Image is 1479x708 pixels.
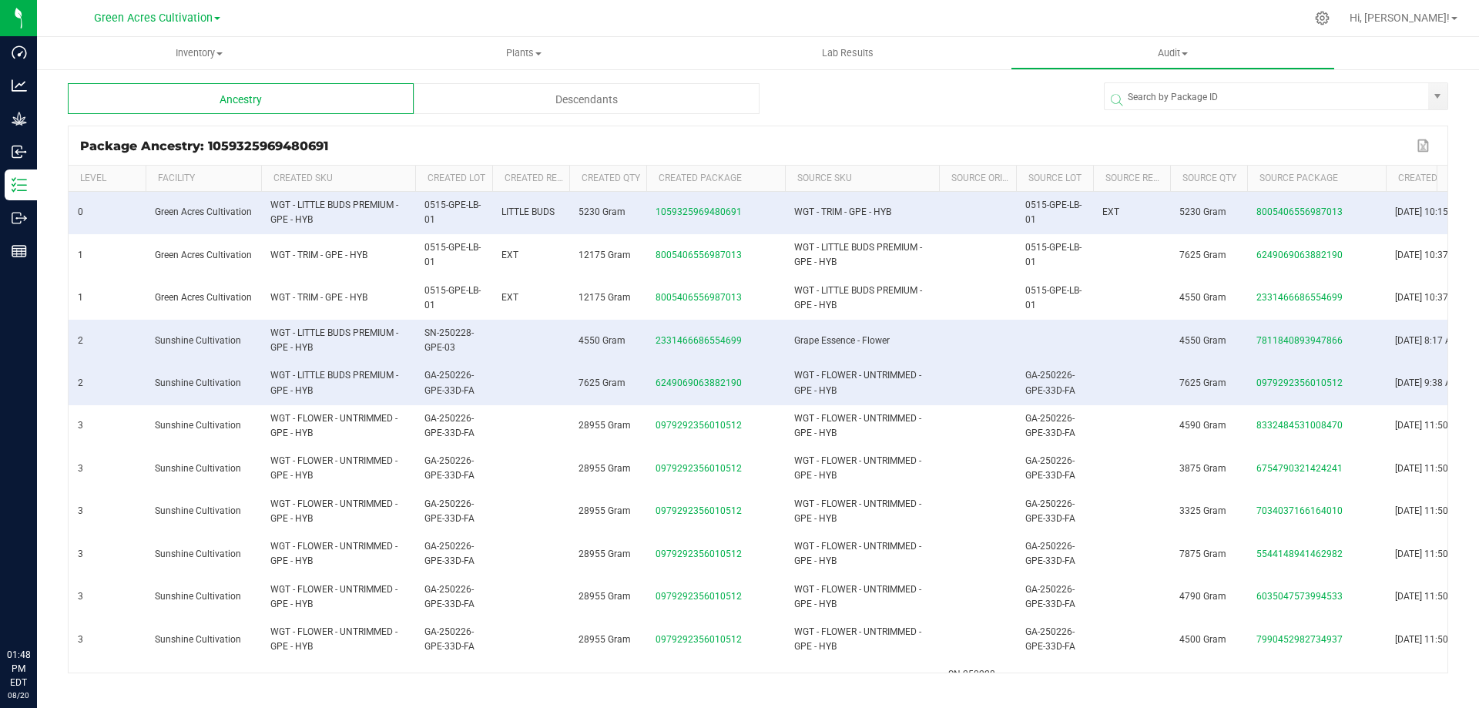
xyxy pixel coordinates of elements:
span: 0515-GPE-LB-01 [424,200,481,225]
span: 2 [78,335,83,346]
th: Source SKU [785,166,939,192]
th: Source Package [1247,166,1386,192]
span: 12175 Gram [579,250,631,260]
div: Manage settings [1313,11,1332,25]
span: 6249069063882190 [1256,250,1343,260]
span: GA-250226-GPE-33D-FA [1025,498,1075,524]
span: GA-250226-GPE-33D-FA [424,541,475,566]
span: WGT - FLOWER - UNTRIMMED - GPE - HYB [270,626,397,652]
span: 28955 Gram [579,463,631,474]
th: Created SKU [261,166,415,192]
span: Lab Results [801,46,894,60]
span: Sunshine Cultivation [155,335,241,346]
span: 0979292356010512 [656,549,742,559]
span: 4550 Gram [1179,335,1226,346]
span: Sunshine Cultivation [155,377,241,388]
a: Audit [1011,37,1335,69]
span: 0515-GPE-LB-01 [424,285,481,310]
span: 0515-GPE-LB-01 [1025,285,1082,310]
th: Facility [146,166,261,192]
span: LITTLE BUDS [501,206,555,217]
span: WGT - FLOWER - UNTRIMMED - GPE - HYB [270,413,397,438]
span: WGT - FLOWER - UNTRIMMED - GPE - HYB [270,541,397,566]
input: Search by Package ID [1105,83,1428,111]
span: 8005406556987013 [656,292,742,303]
span: 3 [78,549,83,559]
span: Green Acres Cultivation [155,250,252,260]
span: 28955 Gram [579,549,631,559]
span: Hi, [PERSON_NAME]! [1350,12,1450,24]
a: Inventory [37,37,361,69]
span: Plants [362,46,685,60]
span: 5230 Gram [1179,206,1226,217]
span: 3 [78,591,83,602]
span: WGT - LITTLE BUDS PREMIUM - GPE - HYB [270,327,398,353]
span: WGT - LITTLE BUDS PREMIUM - GPE - HYB [794,285,922,310]
span: 28955 Gram [579,634,631,645]
th: Source Lot [1016,166,1093,192]
a: Lab Results [686,37,1010,69]
span: Green Acres Cultivation [155,206,252,217]
span: 0515-GPE-LB-01 [424,242,481,267]
inline-svg: Dashboard [12,45,27,60]
span: WGT - FLOWER - UNTRIMMED - GPE - HYB [794,370,921,395]
span: 0979292356010512 [1256,377,1343,388]
span: 7625 Gram [1179,250,1226,260]
span: GA-250226-GPE-33D-FA [424,455,475,481]
span: 7625 Gram [1179,377,1226,388]
th: Created Lot [415,166,492,192]
span: Green Acres Cultivation [94,12,213,25]
span: WGT - TRIM - GPE - HYB [270,250,367,260]
span: WGT - FLOWER - UNTRIMMED - GPE - HYB [794,584,921,609]
th: Created Qty [569,166,646,192]
span: 0979292356010512 [656,463,742,474]
span: 6035047573994533 [1256,591,1343,602]
span: 4590 Gram [1179,420,1226,431]
span: 0979292356010512 [656,591,742,602]
span: 5230 Gram [579,206,625,217]
span: WGT - FLOWER - UNTRIMMED - GPE - HYB [794,413,921,438]
span: 3 [78,634,83,645]
span: 3 [78,420,83,431]
span: GA-250226-GPE-33D-FA [1025,626,1075,652]
th: Source Ref Field [1093,166,1170,192]
p: 08/20 [7,690,30,701]
div: Package Ancestry: 1059325969480691 [80,139,1413,153]
span: Sunshine Cultivation [155,634,241,645]
span: 7875 Gram [1179,549,1226,559]
span: WGT - LITTLE BUDS PREMIUM - GPE - HYB [794,242,922,267]
a: Plants [361,37,686,69]
span: 12175 Gram [579,292,631,303]
span: WGT - FLOWER - UNTRIMMED - GPE - HYB [270,584,397,609]
span: 3 [78,505,83,516]
iframe: Resource center [15,585,62,631]
span: 0979292356010512 [656,634,742,645]
span: WGT - FLOWER - UNTRIMMED - GPE - HYB [270,455,397,481]
span: WGT - FLOWER - UNTRIMMED - GPE - HYB [794,541,921,566]
div: Ancestry [68,83,414,114]
span: 1059325969480691 [656,206,742,217]
span: Inventory [37,46,361,60]
span: 28955 Gram [579,505,631,516]
span: WGT - FLOWER - UNTRIMMED - GPE - HYB [794,626,921,652]
span: WGT - TRIM - GPE - HYB [270,292,367,303]
span: 3325 Gram [1179,505,1226,516]
inline-svg: Inventory [12,177,27,193]
span: WGT - LITTLE BUDS PREMIUM - GPE - HYB [270,370,398,395]
th: Source Qty [1170,166,1247,192]
span: 2 [78,377,83,388]
span: WGT - TRIM - GPE - HYB [794,206,891,217]
inline-svg: Outbound [12,210,27,226]
button: Export to Excel [1413,136,1436,156]
span: 6249069063882190 [656,377,742,388]
span: 3875 Gram [1179,463,1226,474]
span: Sunshine Cultivation [155,420,241,431]
span: 6754790321424241 [1256,463,1343,474]
span: 0515-GPE-LB-01 [1025,200,1082,225]
inline-svg: Inbound [12,144,27,159]
span: 8005406556987013 [1256,206,1343,217]
span: GA-250226-GPE-33D-FA [1025,413,1075,438]
span: 7811840893947866 [1256,335,1343,346]
inline-svg: Reports [12,243,27,259]
span: GA-250226-GPE-33D-FA [424,413,475,438]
